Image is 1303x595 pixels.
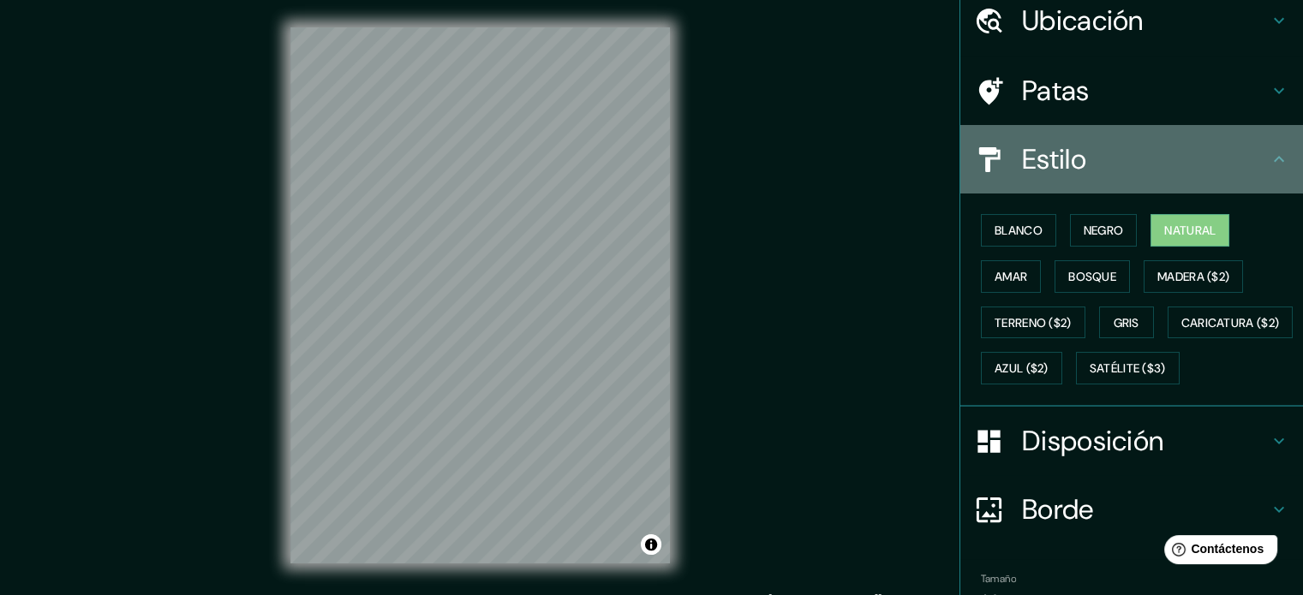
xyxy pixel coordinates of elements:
font: Azul ($2) [995,361,1049,377]
button: Amar [981,260,1041,293]
button: Satélite ($3) [1076,352,1180,384]
button: Caricatura ($2) [1168,306,1294,339]
font: Terreno ($2) [995,315,1072,330]
font: Patas [1022,73,1090,109]
div: Patas [960,57,1303,125]
font: Gris [1114,315,1139,330]
font: Negro [1084,223,1124,238]
canvas: Mapa [290,27,670,563]
button: Blanco [981,214,1056,247]
font: Disposición [1022,423,1163,459]
font: Bosque [1068,269,1116,284]
button: Bosque [1055,260,1130,293]
div: Borde [960,475,1303,544]
font: Natural [1164,223,1216,238]
font: Ubicación [1022,3,1144,39]
button: Negro [1070,214,1138,247]
iframe: Lanzador de widgets de ayuda [1151,528,1284,576]
font: Blanco [995,223,1043,238]
button: Terreno ($2) [981,306,1085,339]
font: Borde [1022,491,1094,527]
font: Madera ($2) [1157,269,1229,284]
div: Disposición [960,407,1303,475]
font: Estilo [1022,141,1086,177]
div: Estilo [960,125,1303,193]
button: Gris [1099,306,1154,339]
button: Activar o desactivar atribución [641,534,661,555]
font: Satélite ($3) [1090,361,1166,377]
button: Natural [1151,214,1229,247]
font: Tamaño [981,572,1016,586]
button: Azul ($2) [981,352,1062,384]
button: Madera ($2) [1144,260,1243,293]
font: Amar [995,269,1027,284]
font: Caricatura ($2) [1181,315,1280,330]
